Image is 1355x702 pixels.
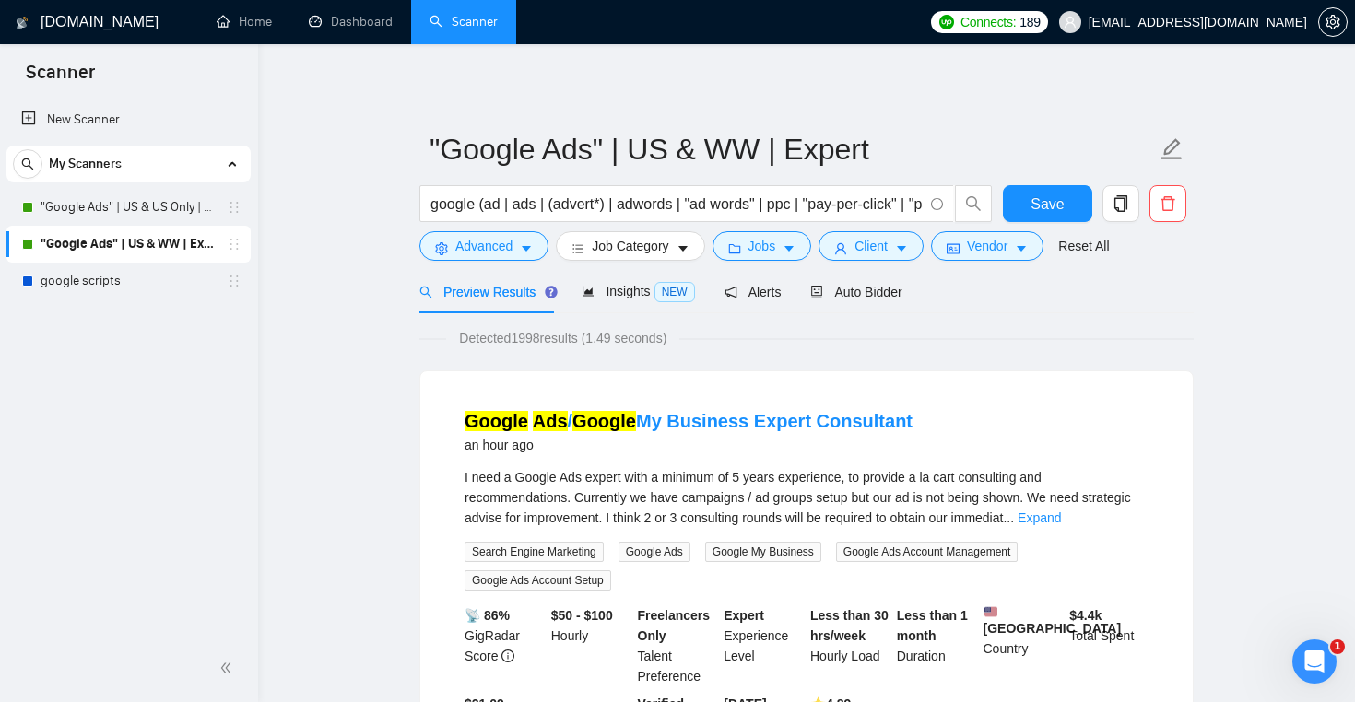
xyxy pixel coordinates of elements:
[1031,193,1064,216] span: Save
[16,8,29,38] img: logo
[1018,510,1061,525] a: Expand
[501,649,514,662] span: info-circle
[227,274,242,288] span: holder
[465,570,611,591] span: Google Ads Account Setup
[419,286,432,298] span: search
[1058,236,1109,256] a: Reset All
[41,226,216,263] a: "Google Ads" | US & WW | Expert
[227,200,242,215] span: holder
[533,411,568,431] mark: Ads
[1103,195,1138,212] span: copy
[748,236,776,256] span: Jobs
[1319,15,1347,29] span: setting
[41,189,216,226] a: "Google Ads" | US & US Only | Expert
[21,101,236,138] a: New Scanner
[1003,185,1092,222] button: Save
[41,263,216,299] a: google scripts
[807,605,893,686] div: Hourly Load
[931,231,1043,261] button: idcardVendorcaret-down
[836,542,1018,562] span: Google Ads Account Management
[854,236,888,256] span: Client
[1019,12,1040,32] span: 189
[430,126,1156,172] input: Scanner name...
[1069,608,1102,623] b: $ 4.4k
[939,15,954,29] img: upwork-logo.png
[1150,195,1185,212] span: delete
[654,282,695,302] span: NEW
[984,605,997,618] img: 🇺🇸
[980,605,1066,686] div: Country
[810,286,823,298] span: robot
[783,241,795,255] span: caret-down
[419,285,552,299] span: Preview Results
[677,241,689,255] span: caret-down
[1149,185,1186,222] button: delete
[6,146,251,299] li: My Scanners
[984,605,1122,636] b: [GEOGRAPHIC_DATA]
[217,14,272,29] a: homeHome
[725,286,737,298] span: notification
[1102,185,1139,222] button: copy
[956,195,991,212] span: search
[465,608,510,623] b: 📡 86%
[465,434,913,456] div: an hour ago
[955,185,992,222] button: search
[227,237,242,252] span: holder
[705,542,821,562] span: Google My Business
[592,236,668,256] span: Job Category
[309,14,393,29] a: dashboardDashboard
[543,284,560,300] div: Tooltip anchor
[1318,15,1348,29] a: setting
[1330,639,1345,654] span: 1
[725,285,782,299] span: Alerts
[14,158,41,170] span: search
[572,411,636,431] mark: Google
[465,411,913,431] a: Google Ads/GoogleMy Business Expert Consultant
[430,14,498,29] a: searchScanner
[6,101,251,138] li: New Scanner
[13,149,42,179] button: search
[419,231,548,261] button: settingAdvancedcaret-down
[720,605,807,686] div: Experience Level
[548,605,634,686] div: Hourly
[1160,137,1184,161] span: edit
[49,146,122,182] span: My Scanners
[947,241,960,255] span: idcard
[582,284,694,298] span: Insights
[1066,605,1152,686] div: Total Spent
[1318,7,1348,37] button: setting
[551,608,613,623] b: $50 - $100
[465,467,1149,528] div: I need a Google Ads expert with a minimum of 5 years experience, to provide a la cart consulting ...
[931,198,943,210] span: info-circle
[634,605,721,686] div: Talent Preference
[893,605,980,686] div: Duration
[1292,639,1337,684] iframe: Intercom live chat
[967,236,1007,256] span: Vendor
[582,285,595,298] span: area-chart
[834,241,847,255] span: user
[556,231,704,261] button: barsJob Categorycaret-down
[520,241,533,255] span: caret-down
[1003,510,1014,525] span: ...
[465,411,528,431] mark: Google
[465,470,1131,525] span: I need a Google Ads expert with a minimum of 5 years experience, to provide a la cart consulting ...
[810,285,901,299] span: Auto Bidder
[638,608,711,643] b: Freelancers Only
[461,605,548,686] div: GigRadar Score
[430,193,923,216] input: Search Freelance Jobs...
[960,12,1016,32] span: Connects:
[724,608,764,623] b: Expert
[713,231,812,261] button: folderJobscaret-down
[446,328,679,348] span: Detected 1998 results (1.49 seconds)
[465,542,604,562] span: Search Engine Marketing
[1015,241,1028,255] span: caret-down
[819,231,924,261] button: userClientcaret-down
[455,236,513,256] span: Advanced
[11,59,110,98] span: Scanner
[571,241,584,255] span: bars
[619,542,690,562] span: Google Ads
[895,241,908,255] span: caret-down
[897,608,968,643] b: Less than 1 month
[219,659,238,677] span: double-left
[1064,16,1077,29] span: user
